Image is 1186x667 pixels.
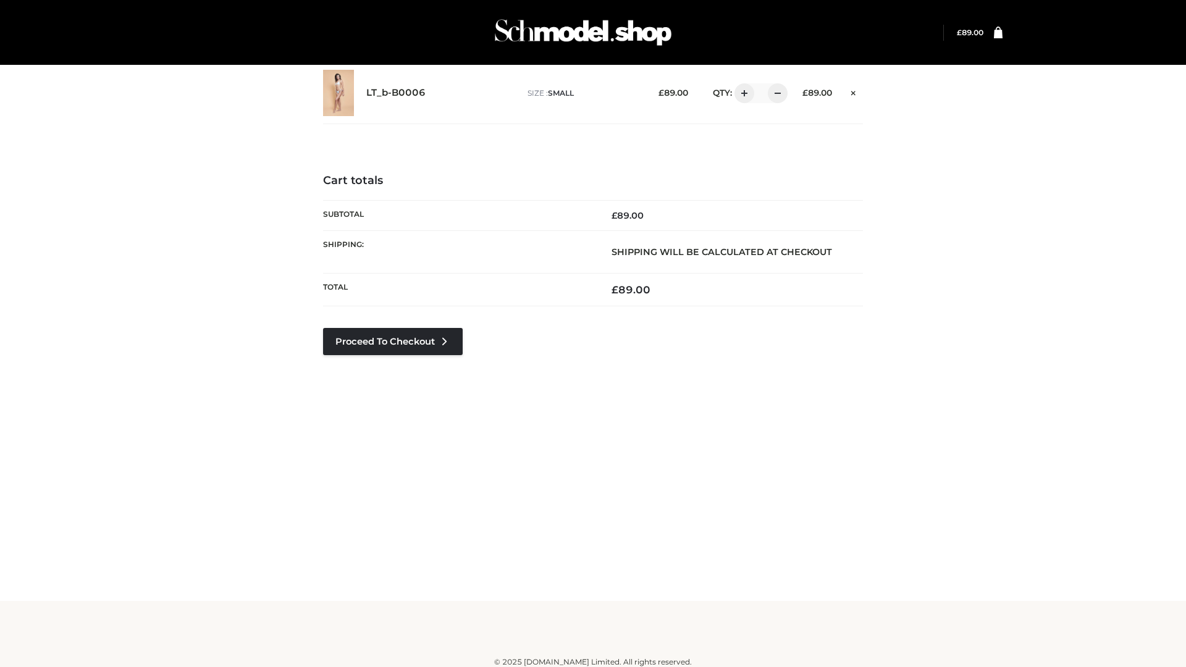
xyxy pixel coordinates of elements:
[366,87,426,99] a: LT_b-B0006
[957,28,962,37] span: £
[957,28,983,37] a: £89.00
[700,83,783,103] div: QTY:
[323,274,593,306] th: Total
[490,8,676,57] img: Schmodel Admin 964
[612,210,644,221] bdi: 89.00
[844,83,863,99] a: Remove this item
[957,28,983,37] bdi: 89.00
[612,283,650,296] bdi: 89.00
[548,88,574,98] span: SMALL
[658,88,664,98] span: £
[323,200,593,230] th: Subtotal
[323,70,354,116] img: LT_b-B0006 - SMALL
[612,210,617,221] span: £
[323,230,593,273] th: Shipping:
[612,246,832,258] strong: Shipping will be calculated at checkout
[802,88,832,98] bdi: 89.00
[802,88,808,98] span: £
[612,283,618,296] span: £
[323,174,863,188] h4: Cart totals
[323,328,463,355] a: Proceed to Checkout
[528,88,639,99] p: size :
[658,88,688,98] bdi: 89.00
